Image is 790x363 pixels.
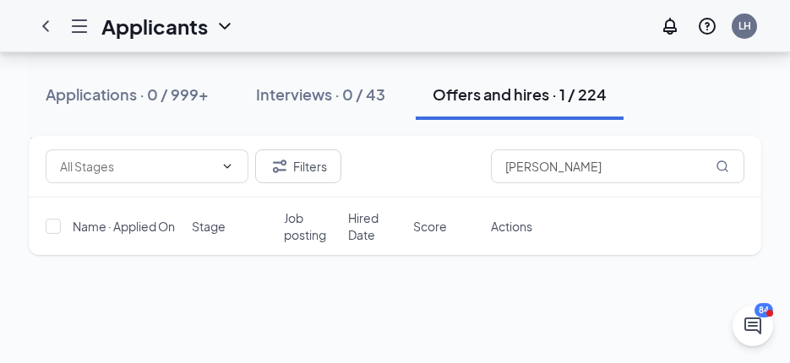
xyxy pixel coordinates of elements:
span: Name · Applied On [73,218,175,235]
div: LH [738,19,751,33]
svg: ChevronLeft [35,16,56,36]
button: Filter Filters [255,149,341,183]
input: All Stages [60,157,214,176]
span: Hired Date [348,209,403,243]
div: Offers and hires · 1 / 224 [433,84,607,105]
div: 84 [755,303,773,317]
svg: Filter [270,156,290,176]
div: Applications · 0 / 999+ [46,84,209,105]
span: Score [413,218,447,235]
iframe: Intercom live chat [733,306,773,346]
svg: Hamburger [69,16,90,36]
svg: QuestionInfo [697,16,717,36]
span: Stage [192,218,226,235]
span: Actions [491,218,532,235]
input: Search in offers and hires [491,149,744,183]
svg: MagnifyingGlass [716,160,729,173]
h1: Applicants [101,12,208,41]
svg: ChevronDown [215,16,235,36]
div: Interviews · 0 / 43 [256,84,385,105]
svg: Notifications [660,16,680,36]
svg: ChevronDown [221,160,234,173]
span: Job posting [284,209,339,243]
